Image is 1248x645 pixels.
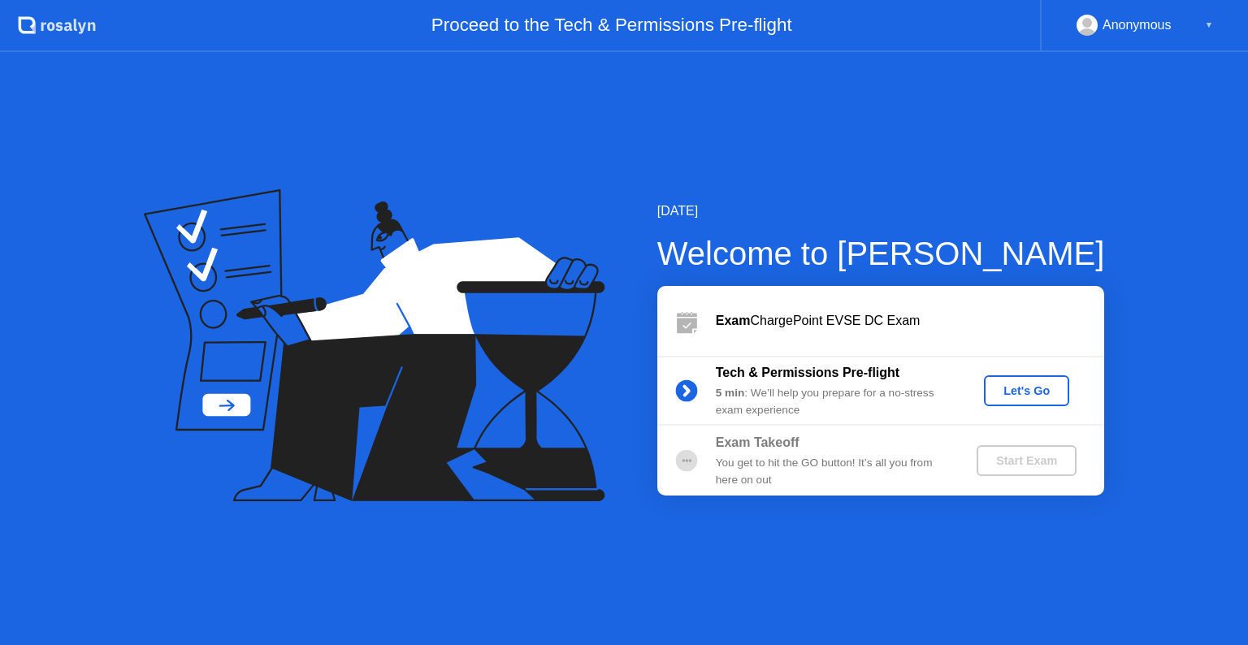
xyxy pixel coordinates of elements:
b: Exam Takeoff [716,435,799,449]
button: Let's Go [984,375,1069,406]
div: [DATE] [657,201,1105,221]
button: Start Exam [977,445,1077,476]
b: Tech & Permissions Pre-flight [716,366,899,379]
div: : We’ll help you prepare for a no-stress exam experience [716,385,950,418]
b: 5 min [716,387,745,399]
div: Let's Go [990,384,1063,397]
div: You get to hit the GO button! It’s all you from here on out [716,455,950,488]
div: Welcome to [PERSON_NAME] [657,229,1105,278]
div: ▼ [1205,15,1213,36]
div: Start Exam [983,454,1070,467]
div: ChargePoint EVSE DC Exam [716,311,1104,331]
b: Exam [716,314,751,327]
div: Anonymous [1103,15,1172,36]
